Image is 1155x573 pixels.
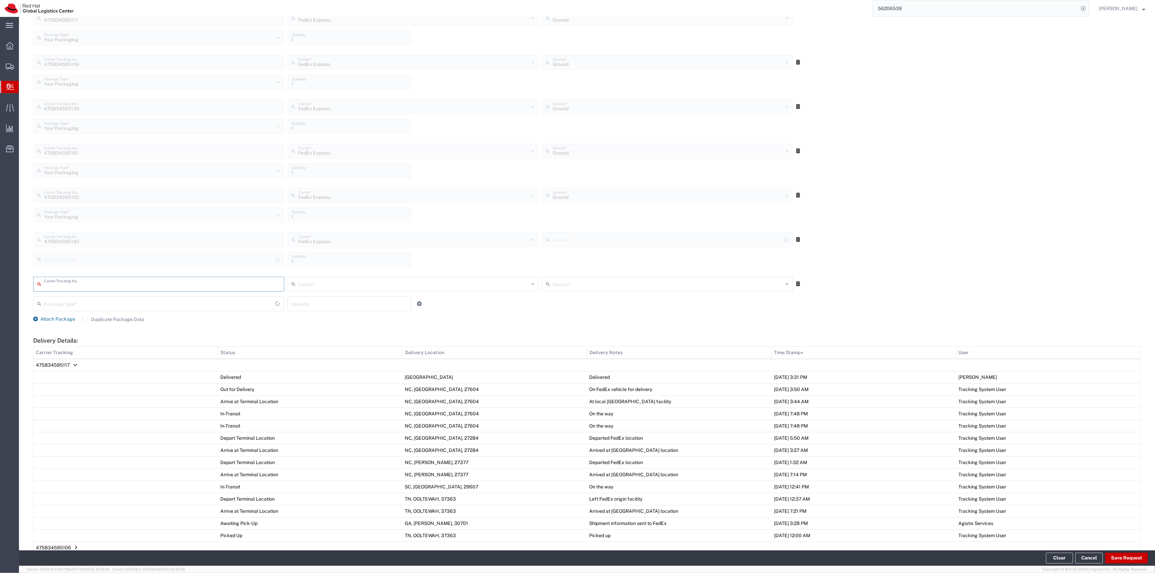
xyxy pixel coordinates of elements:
[1098,4,1146,13] button: [PERSON_NAME]
[218,444,402,456] td: Arrive at Terminal Location
[956,444,1140,456] td: Tracking System User
[956,432,1140,444] td: Tracking System User
[218,505,402,517] td: Arrive at Terminal Location
[796,59,800,66] a: Remove Packages
[772,493,956,505] td: [DATE] 12:37 AM
[587,383,771,395] td: On FedEx vehicle for delivery
[956,420,1140,432] td: Tracking System User
[33,337,1141,344] h5: Delivery Details:
[587,420,771,432] td: On the way
[402,346,587,359] th: Delivery Location
[218,456,402,468] td: Depart Terminal Location
[796,281,800,288] a: Remove Packages
[587,505,771,517] td: Arrived at [GEOGRAPHIC_DATA] location
[112,567,185,571] span: Client: 2025.16.0-22162be
[587,346,771,359] th: Delivery Notes
[218,371,402,383] td: Delivered
[402,383,587,395] td: NC, [GEOGRAPHIC_DATA], 27604
[772,420,956,432] td: [DATE] 7:48 PM
[587,493,771,505] td: Left FedEx origin facility
[956,456,1140,468] td: Tracking System User
[1075,553,1103,564] a: Cancel
[772,529,956,542] td: [DATE] 12:00 AM
[587,408,771,420] td: On the way
[587,444,771,456] td: Arrived at [GEOGRAPHIC_DATA] location
[772,371,956,383] td: [DATE] 3:31 PM
[402,432,587,444] td: NC, [GEOGRAPHIC_DATA], 27284
[218,517,402,529] td: Awaiting Pick-Up
[402,505,587,517] td: TN, OOLTEWAH, 37363
[218,529,402,542] td: Picked Up
[956,481,1140,493] td: Tracking System User
[402,456,587,468] td: NC, [PERSON_NAME], 27377
[772,383,956,395] td: [DATE] 3:50 AM
[772,432,956,444] td: [DATE] 5:50 AM
[796,236,800,243] a: Remove Packages
[1046,553,1073,564] button: Clear
[956,505,1140,517] td: Tracking System User
[36,545,71,550] span: 475834595106
[27,567,109,571] span: Server: 2025.16.0-82789e55714
[402,395,587,408] td: NC, [GEOGRAPHIC_DATA], 27604
[772,408,956,420] td: [DATE] 7:48 PM
[82,317,144,322] label: Duplicate Package Data
[587,517,771,529] td: Shipment information sent to FedEx
[34,346,218,359] th: Carrier Tracking
[218,408,402,420] td: In-Transit
[402,529,587,542] td: TN, OOLTEWAH, 37363
[956,383,1140,395] td: Tracking System User
[956,517,1140,529] td: Agistix Services
[956,529,1140,542] td: Tracking System User
[956,346,1140,359] th: User
[587,529,771,542] td: Picked up
[772,395,956,408] td: [DATE] 3:44 AM
[158,567,185,571] span: [DATE] 10:42:52
[402,408,587,420] td: NC, [GEOGRAPHIC_DATA], 27604
[218,420,402,432] td: In-Transit
[796,192,800,199] a: Remove Packages
[218,432,402,444] td: Depart Terminal Location
[587,395,771,408] td: At local [GEOGRAPHIC_DATA] facility
[402,468,587,481] td: NC, [PERSON_NAME], 27377
[796,104,800,110] a: Remove Packages
[402,517,587,529] td: GA, [PERSON_NAME], 30701
[772,481,956,493] td: [DATE] 12:41 PM
[218,468,402,481] td: Arrive at Terminal Location
[402,371,587,383] td: [GEOGRAPHIC_DATA]
[415,299,424,308] a: Add Item
[1099,5,1137,12] span: Robert Lomax
[402,420,587,432] td: NC, [GEOGRAPHIC_DATA], 27604
[587,432,771,444] td: Departed FedEx location
[402,481,587,493] td: SC, [GEOGRAPHIC_DATA], 29607
[587,481,771,493] td: On the way
[956,371,1140,383] td: [PERSON_NAME]
[956,493,1140,505] td: Tracking System User
[956,408,1140,420] td: Tracking System User
[40,316,75,322] span: Attach Package
[587,371,771,383] td: Delivered
[772,456,956,468] td: [DATE] 1:32 AM
[218,493,402,505] td: Depart Terminal Location
[956,395,1140,408] td: Tracking System User
[587,456,771,468] td: Departed FedEx location
[772,517,956,529] td: [DATE] 3:28 PM
[772,444,956,456] td: [DATE] 3:27 AM
[1043,567,1147,572] span: Copyright © [DATE]-[DATE] Agistix Inc., All Rights Reserved
[218,395,402,408] td: Arrive at Terminal Location
[83,567,109,571] span: [DATE] 10:56:16
[402,444,587,456] td: NC, [GEOGRAPHIC_DATA], 27284
[36,362,70,368] span: 475834595117
[772,505,956,517] td: [DATE] 7:21 PM
[587,468,771,481] td: Arrived at [GEOGRAPHIC_DATA] location
[873,0,1079,17] input: Search for shipment number, reference number
[402,493,587,505] td: TN, OOLTEWAH, 37363
[218,481,402,493] td: In-Transit
[772,346,956,359] th: Time Stamp
[796,148,800,155] a: Remove Packages
[1105,553,1148,564] button: Save Request
[218,346,402,359] th: Status
[772,468,956,481] td: [DATE] 7:14 PM
[218,383,402,395] td: Out for Delivery
[956,468,1140,481] td: Tracking System User
[5,3,74,14] img: logo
